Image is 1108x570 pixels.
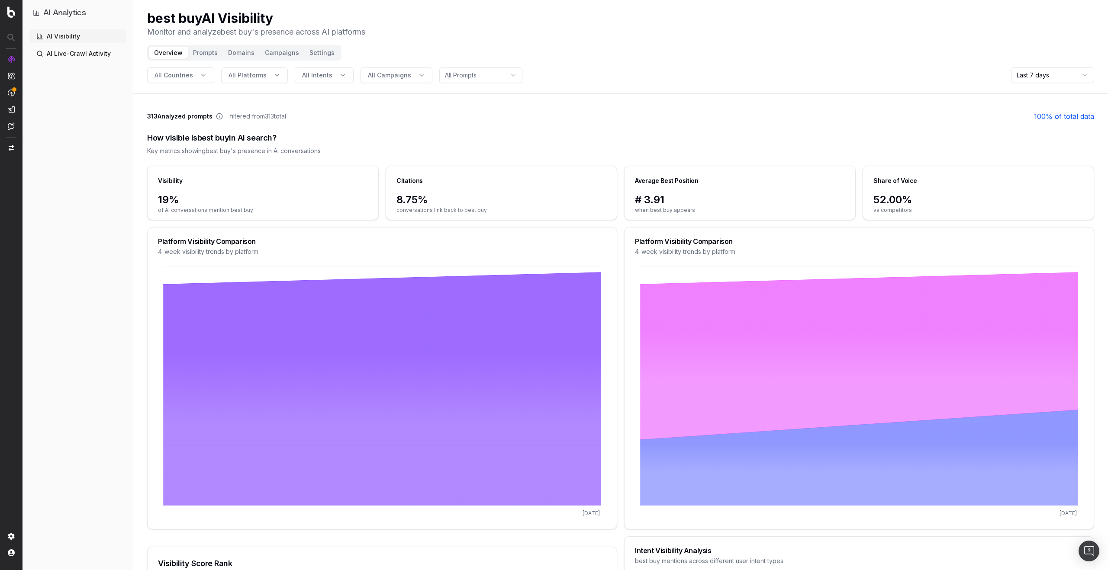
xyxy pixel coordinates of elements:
div: Open Intercom Messenger [1079,541,1099,561]
img: Assist [8,122,15,130]
span: of AI conversations mention best buy [158,207,368,214]
h1: best buy AI Visibility [147,10,365,26]
button: Prompts [188,47,223,59]
div: 4-week visibility trends by platform [158,247,606,256]
span: 52.00% [873,193,1083,207]
span: All Campaigns [368,71,411,80]
a: AI Live-Crawl Activity [29,47,126,61]
a: 100% of total data [1034,111,1094,122]
span: conversations link back to best buy [396,207,606,214]
div: How visible is best buy in AI search? [147,132,1094,144]
div: Platform Visibility Comparison [635,238,1083,245]
div: 4-week visibility trends by platform [635,247,1083,256]
button: Campaigns [260,47,304,59]
img: Studio [8,106,15,113]
img: Setting [8,533,15,540]
tspan: [DATE] [1060,510,1077,516]
img: Analytics [8,56,15,63]
a: AI Visibility [29,29,126,43]
span: vs competitors [873,207,1083,214]
h1: AI Analytics [43,7,86,19]
img: My account [8,549,15,556]
div: Average Best Position [635,176,699,185]
div: Platform Visibility Comparison [158,238,606,245]
div: Citations [396,176,423,185]
div: Key metrics showing best buy 's presence in AI conversations [147,147,1094,155]
span: All Platforms [229,71,267,80]
span: 8.75% [396,193,606,207]
div: Visibility [158,176,183,185]
img: Botify logo [7,6,15,18]
img: Intelligence [8,72,15,80]
button: AI Analytics [33,7,122,19]
button: Domains [223,47,260,59]
span: when best buy appears [635,207,845,214]
div: Intent Visibility Analysis [635,547,1083,554]
div: Share of Voice [873,176,917,185]
img: Switch project [9,145,14,151]
img: Activation [8,89,15,96]
tspan: [DATE] [583,510,600,516]
span: filtered from 313 total [230,112,286,121]
div: Visibility Score Rank [158,557,606,570]
span: All Intents [302,71,332,80]
button: Settings [304,47,340,59]
span: # 3.91 [635,193,845,207]
span: 19% [158,193,368,207]
span: All Countries [155,71,193,80]
span: 313 Analyzed prompts [147,112,213,121]
p: Monitor and analyze best buy 's presence across AI platforms [147,26,365,38]
div: best buy mentions across different user intent types [635,557,1083,565]
button: Overview [149,47,188,59]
